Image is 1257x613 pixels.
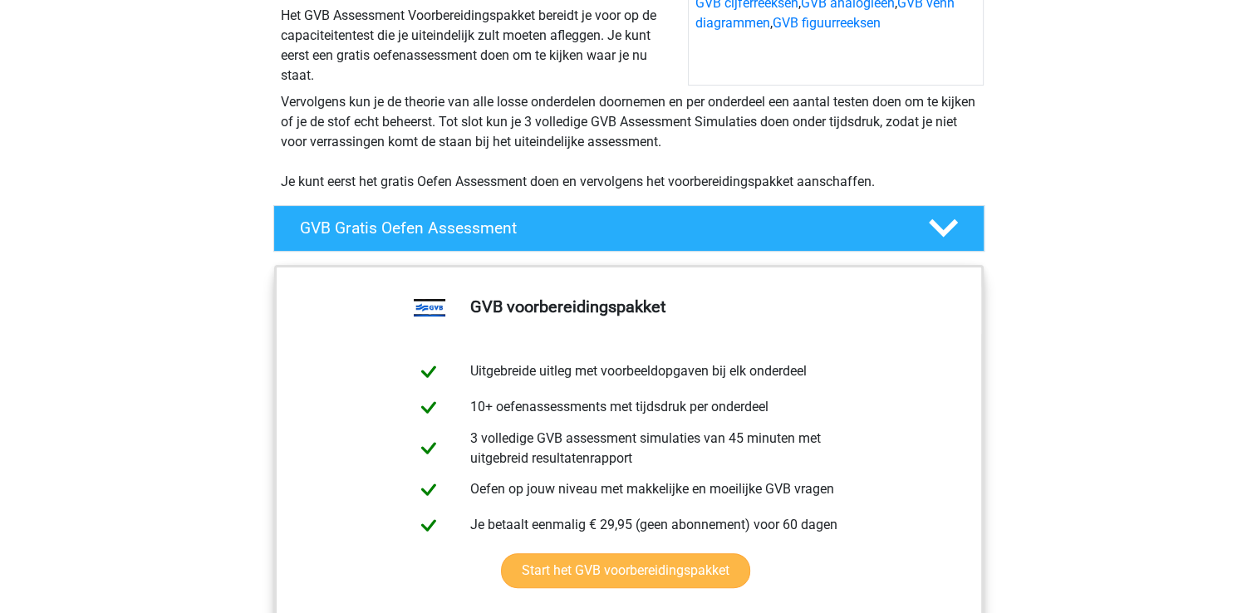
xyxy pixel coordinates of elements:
[773,15,881,31] a: GVB figuurreeksen
[274,92,984,192] div: Vervolgens kun je de theorie van alle losse onderdelen doornemen en per onderdeel een aantal test...
[267,205,991,252] a: GVB Gratis Oefen Assessment
[300,218,901,238] h4: GVB Gratis Oefen Assessment
[501,553,750,588] a: Start het GVB voorbereidingspakket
